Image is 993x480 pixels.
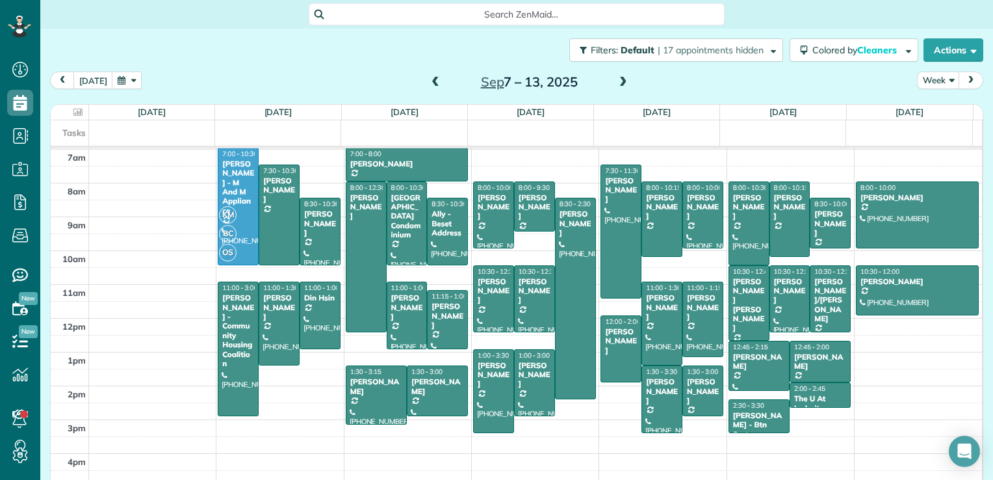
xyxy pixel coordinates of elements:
[477,277,510,305] div: [PERSON_NAME]
[732,277,766,333] div: [PERSON_NAME] [PERSON_NAME]
[518,193,551,221] div: [PERSON_NAME]
[50,72,75,89] button: prev
[773,193,806,221] div: [PERSON_NAME]
[923,38,983,62] button: Actions
[814,200,849,208] span: 8:30 - 10:00
[68,152,86,163] span: 7am
[519,351,550,360] span: 1:00 - 3:00
[860,267,899,276] span: 10:30 - 12:00
[303,209,337,237] div: [PERSON_NAME]
[411,377,464,396] div: [PERSON_NAME]
[686,193,719,221] div: [PERSON_NAME]
[794,384,825,393] span: 2:00 - 2:45
[687,367,718,376] span: 1:30 - 3:00
[68,457,86,467] span: 4pm
[263,284,298,292] span: 11:00 - 1:30
[732,353,786,371] div: [PERSON_NAME]
[645,377,678,405] div: [PERSON_NAME]
[219,225,237,243] span: BC
[391,183,426,192] span: 8:00 - 10:30
[605,317,640,326] span: 12:00 - 2:00
[774,267,813,276] span: 10:30 - 12:30
[448,75,610,89] h2: 7 – 13, 2025
[68,423,86,433] span: 3pm
[481,73,504,90] span: Sep
[350,159,464,168] div: [PERSON_NAME]
[68,389,86,399] span: 2pm
[432,292,467,300] span: 11:15 - 1:00
[604,176,638,204] div: [PERSON_NAME]
[222,284,257,292] span: 11:00 - 3:00
[733,343,768,351] span: 12:45 - 2:15
[687,183,722,192] span: 8:00 - 10:00
[477,193,510,221] div: [PERSON_NAME]
[686,377,719,405] div: [PERSON_NAME]
[263,167,298,175] span: 7:30 - 10:30
[350,193,383,221] div: [PERSON_NAME]
[646,367,677,376] span: 1:30 - 3:30
[432,200,467,208] span: 8:30 - 10:30
[917,72,960,89] button: Week
[478,183,513,192] span: 8:00 - 10:00
[350,150,381,158] span: 7:00 - 8:00
[73,72,113,89] button: [DATE]
[350,367,381,376] span: 1:30 - 3:15
[645,293,678,321] div: [PERSON_NAME]
[62,287,86,298] span: 11am
[559,209,592,237] div: [PERSON_NAME]
[812,44,901,56] span: Colored by
[733,401,764,410] span: 2:30 - 3:30
[949,436,980,467] div: Open Intercom Messenger
[68,186,86,196] span: 8am
[222,293,255,368] div: [PERSON_NAME] - Community Housing Coalition
[62,321,86,332] span: 12pm
[773,277,806,305] div: [PERSON_NAME]
[62,254,86,264] span: 10am
[605,167,640,175] span: 7:30 - 11:30
[62,127,86,138] span: Tasks
[645,193,678,221] div: [PERSON_NAME]
[431,302,464,330] div: [PERSON_NAME]
[860,277,975,286] div: [PERSON_NAME]
[793,394,847,413] div: The U At Ledroit
[733,183,768,192] span: 8:00 - 10:30
[19,292,38,305] span: New
[263,293,296,321] div: [PERSON_NAME]
[518,361,551,389] div: [PERSON_NAME]
[814,267,853,276] span: 10:30 - 12:30
[604,327,638,355] div: [PERSON_NAME]
[519,183,550,192] span: 8:00 - 9:30
[860,183,896,192] span: 8:00 - 10:00
[391,293,424,321] div: [PERSON_NAME]
[478,267,517,276] span: 10:30 - 12:30
[733,267,772,276] span: 10:30 - 12:45
[431,209,464,237] div: Ally - Beset Address
[794,343,829,351] span: 12:45 - 2:00
[478,351,509,360] span: 1:00 - 3:30
[350,183,385,192] span: 8:00 - 12:30
[304,284,339,292] span: 11:00 - 1:00
[391,284,426,292] span: 11:00 - 1:00
[391,193,424,240] div: [GEOGRAPHIC_DATA] Condominium
[263,176,296,204] div: [PERSON_NAME]
[687,284,722,292] span: 11:00 - 1:15
[68,220,86,230] span: 9am
[219,206,237,224] span: KM
[774,183,809,192] span: 8:00 - 10:15
[621,44,655,56] span: Default
[814,277,847,324] div: [PERSON_NAME]/[PERSON_NAME]
[591,44,618,56] span: Filters:
[68,355,86,366] span: 1pm
[790,38,918,62] button: Colored byCleaners
[860,193,975,202] div: [PERSON_NAME]
[350,377,403,396] div: [PERSON_NAME]
[959,72,983,89] button: next
[518,277,551,305] div: [PERSON_NAME]
[519,267,558,276] span: 10:30 - 12:30
[477,361,510,389] div: [PERSON_NAME]
[646,183,681,192] span: 8:00 - 10:15
[222,150,257,158] span: 7:00 - 10:30
[646,284,681,292] span: 11:00 - 1:30
[857,44,899,56] span: Cleaners
[563,38,783,62] a: Filters: Default | 17 appointments hidden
